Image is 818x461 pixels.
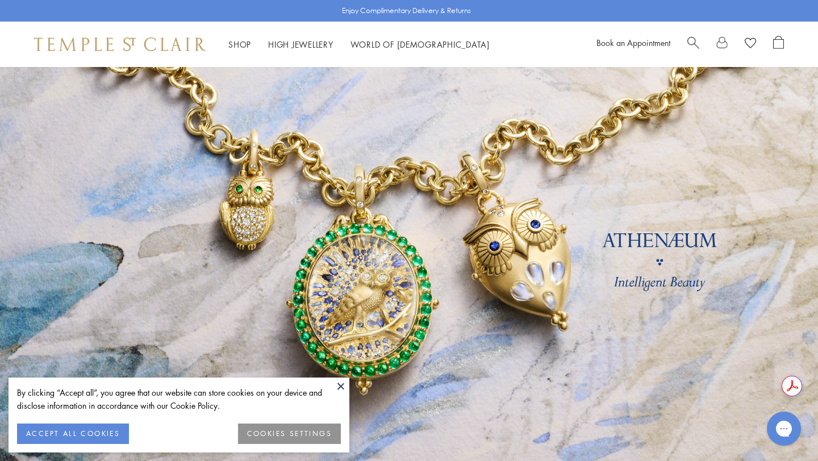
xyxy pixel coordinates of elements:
[596,37,670,48] a: Book an Appointment
[228,37,490,52] nav: Main navigation
[342,5,471,16] p: Enjoy Complimentary Delivery & Returns
[687,36,699,53] a: Search
[17,386,341,412] div: By clicking “Accept all”, you agree that our website can store cookies on your device and disclos...
[761,408,807,450] iframe: Gorgias live chat messenger
[238,424,341,444] button: COOKIES SETTINGS
[268,39,333,50] a: High JewelleryHigh Jewellery
[17,424,129,444] button: ACCEPT ALL COOKIES
[228,39,251,50] a: ShopShop
[773,36,784,53] a: Open Shopping Bag
[745,36,756,53] a: View Wishlist
[34,37,206,51] img: Temple St. Clair
[350,39,490,50] a: World of [DEMOGRAPHIC_DATA]World of [DEMOGRAPHIC_DATA]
